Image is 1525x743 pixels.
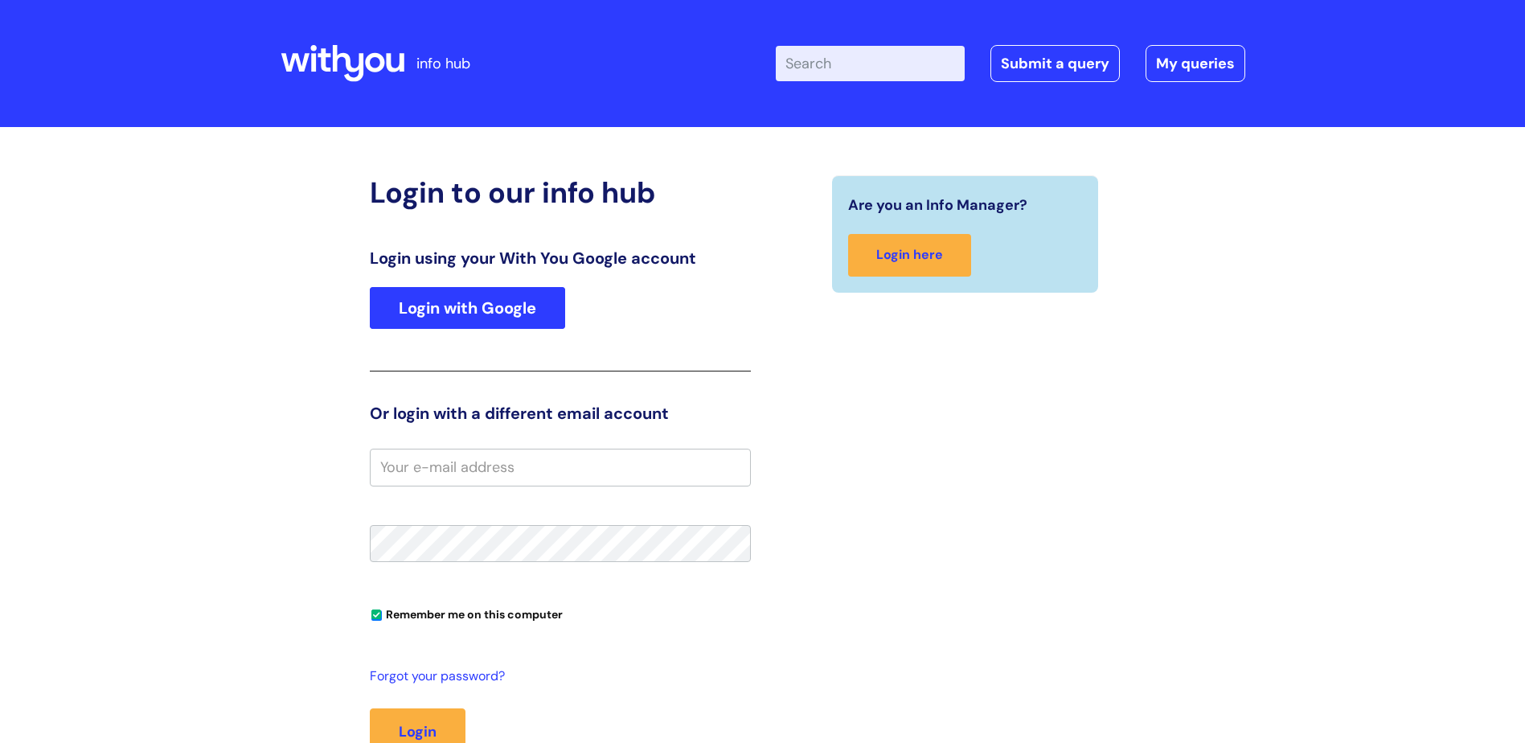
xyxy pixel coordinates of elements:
a: Submit a query [990,45,1120,82]
span: Are you an Info Manager? [848,192,1027,218]
div: You can uncheck this option if you're logging in from a shared device [370,601,751,626]
input: Your e-mail address [370,449,751,486]
h2: Login to our info hub [370,175,751,210]
a: My queries [1146,45,1245,82]
h3: Or login with a different email account [370,404,751,423]
a: Login here [848,234,971,277]
label: Remember me on this computer [370,604,563,622]
h3: Login using your With You Google account [370,248,751,268]
a: Forgot your password? [370,665,743,688]
p: info hub [416,51,470,76]
input: Search [776,46,965,81]
input: Remember me on this computer [371,610,382,621]
a: Login with Google [370,287,565,329]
